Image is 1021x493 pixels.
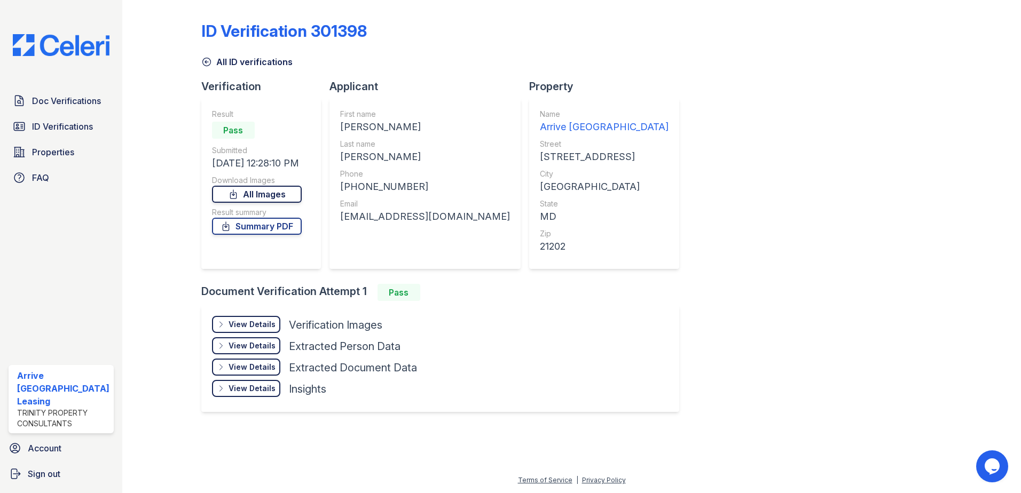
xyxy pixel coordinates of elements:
a: Name Arrive [GEOGRAPHIC_DATA] [540,109,669,134]
div: [EMAIL_ADDRESS][DOMAIN_NAME] [340,209,510,224]
div: ID Verification 301398 [201,21,367,41]
div: [DATE] 12:28:10 PM [212,156,302,171]
div: Email [340,198,510,209]
a: Sign out [4,463,118,484]
div: View Details [229,319,276,330]
div: [PERSON_NAME] [340,149,510,164]
div: City [540,169,669,179]
div: [GEOGRAPHIC_DATA] [540,179,669,194]
div: Last name [340,139,510,149]
div: 21202 [540,239,669,254]
a: All ID verifications [201,55,293,68]
div: State [540,198,669,209]
div: | [576,476,578,484]
div: Insights [289,381,326,396]
a: Privacy Policy [582,476,626,484]
div: [PHONE_NUMBER] [340,179,510,194]
a: ID Verifications [9,116,114,137]
div: Street [540,139,669,149]
div: Phone [340,169,510,179]
span: ID Verifications [32,120,93,133]
a: Properties [9,141,114,163]
a: Doc Verifications [9,90,114,112]
img: CE_Logo_Blue-a8612792a0a2168367f1c8372b55b34899dd931a85d93a1a3d3e32e68fde9ad4.png [4,34,118,56]
div: Property [529,79,688,94]
div: MD [540,209,669,224]
a: Summary PDF [212,218,302,235]
div: First name [340,109,510,120]
div: [STREET_ADDRESS] [540,149,669,164]
div: Document Verification Attempt 1 [201,284,688,301]
div: Arrive [GEOGRAPHIC_DATA] [540,120,669,134]
div: View Details [229,340,276,351]
div: [PERSON_NAME] [340,120,510,134]
span: Doc Verifications [32,94,101,107]
span: FAQ [32,171,49,184]
div: Verification Images [289,317,382,332]
span: Sign out [28,467,60,480]
div: Extracted Document Data [289,360,417,375]
div: Applicant [329,79,529,94]
div: Result summary [212,207,302,218]
div: View Details [229,362,276,372]
span: Properties [32,146,74,158]
div: Submitted [212,145,302,156]
div: Pass [378,284,420,301]
div: Zip [540,228,669,239]
div: Extracted Person Data [289,339,400,354]
div: Arrive [GEOGRAPHIC_DATA] Leasing [17,369,109,408]
a: All Images [212,186,302,203]
div: Trinity Property Consultants [17,408,109,429]
div: Download Images [212,175,302,186]
span: Account [28,442,61,455]
div: Result [212,109,302,120]
div: Verification [201,79,329,94]
div: Name [540,109,669,120]
div: Pass [212,122,255,139]
a: Terms of Service [518,476,572,484]
div: View Details [229,383,276,394]
a: FAQ [9,167,114,188]
a: Account [4,438,118,459]
iframe: chat widget [976,450,1010,482]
